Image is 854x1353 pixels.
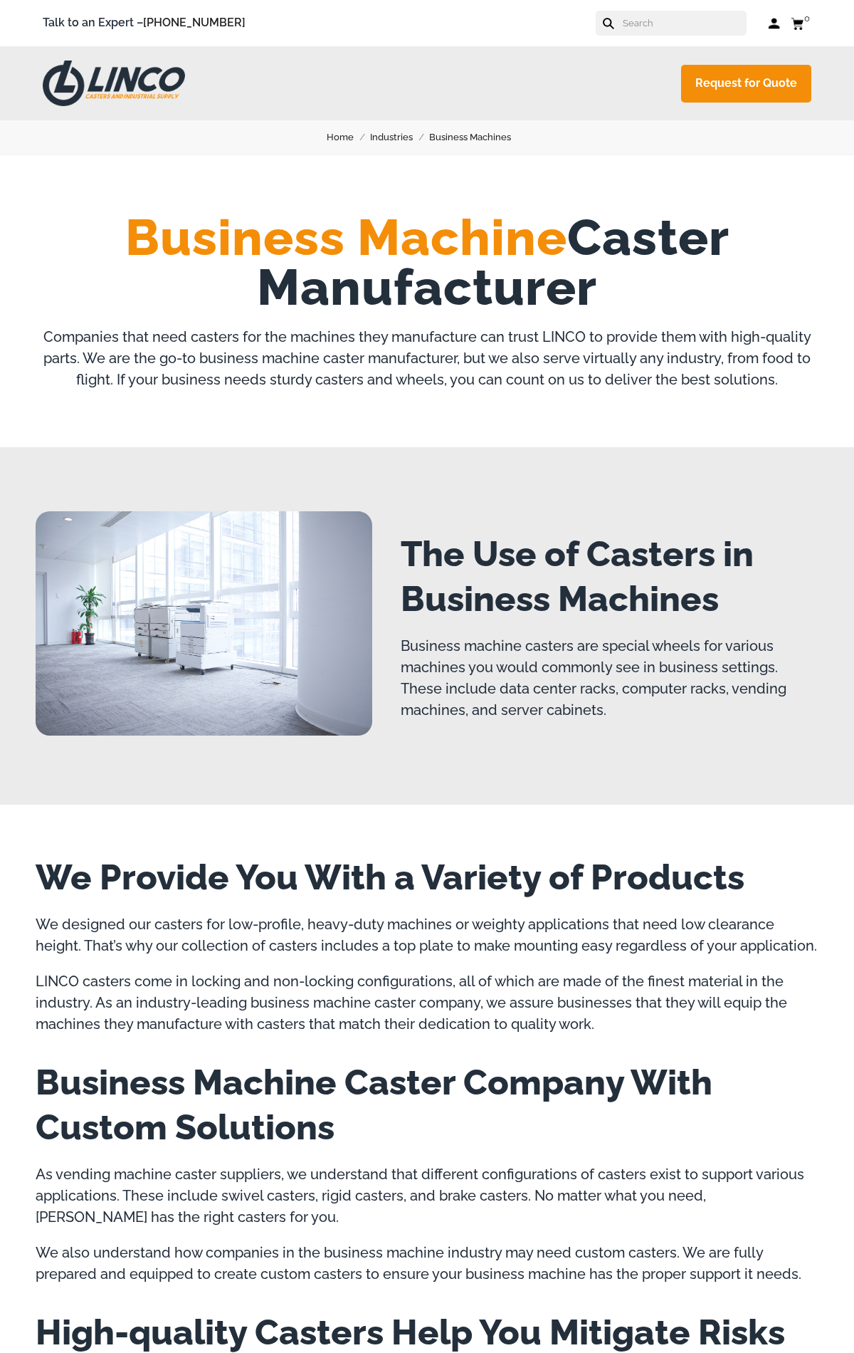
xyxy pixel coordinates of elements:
p: Companies that need casters for the machines they manufacture can trust LINCO to provide them wit... [36,326,818,390]
h2: The Use of Casters in Business Machines [401,531,818,621]
h2: Business Machine Caster Company With Custom Solutions [36,1060,818,1149]
p: We also understand how companies in the business machine industry may need custom casters. We are... [36,1242,818,1285]
a: Home [327,130,370,145]
span: 0 [804,13,810,23]
p: LINCO casters come in locking and non-locking configurations, all of which are made of the finest... [36,971,818,1035]
a: Business Machines [429,130,527,145]
a: Request for Quote [681,65,811,103]
h2: We Provide You With a Variety of Products [36,855,818,899]
a: Industries [370,130,429,145]
a: Log in [768,16,780,31]
p: We designed our casters for low-profile, heavy-duty machines or weighty applications that need lo... [36,914,818,956]
img: LINCO CASTERS & INDUSTRIAL SUPPLY [43,61,185,106]
h1: Caster Manufacturer [36,212,818,312]
a: 0 [791,14,811,32]
img: two business machines in an office [36,511,372,736]
span: Business Machine [125,208,567,266]
p: As vending machine caster suppliers, we understand that different configurations of casters exist... [36,1164,818,1228]
input: Search [621,11,747,36]
p: Business machine casters are special wheels for various machines you would commonly see in busine... [401,635,818,721]
span: Talk to an Expert – [43,14,246,33]
a: [PHONE_NUMBER] [143,16,246,29]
